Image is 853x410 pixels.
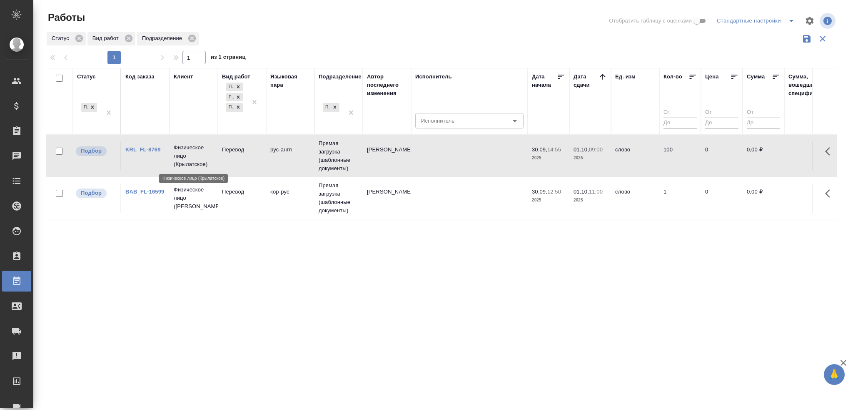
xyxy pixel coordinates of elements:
[547,146,561,153] p: 14:55
[747,118,780,128] input: До
[142,34,185,43] p: Подразделение
[174,73,193,81] div: Клиент
[609,17,692,25] span: Отобразить таблицу с оценками
[226,103,234,112] div: Постредактура машинного перевода
[574,146,589,153] p: 01.10,
[820,13,837,29] span: Посмотреть информацию
[701,184,743,213] td: 0
[611,141,659,171] td: слово
[509,115,521,127] button: Open
[824,364,845,385] button: 🙏
[415,73,452,81] div: Исполнитель
[611,184,659,213] td: слово
[363,184,411,213] td: [PERSON_NAME]
[266,184,314,213] td: кор-рус
[270,73,310,89] div: Языковая пара
[705,118,738,128] input: До
[47,32,86,45] div: Статус
[705,73,719,81] div: Цена
[75,188,116,199] div: Можно подбирать исполнителей
[75,146,116,157] div: Можно подбирать исполнителей
[323,103,330,112] div: Прямая загрузка (шаблонные документы)
[827,366,841,383] span: 🙏
[799,31,815,47] button: Сохранить фильтры
[222,146,262,154] p: Перевод
[663,108,697,118] input: От
[314,135,363,177] td: Прямая загрузка (шаблонные документы)
[615,73,636,81] div: Ед. изм
[747,73,765,81] div: Сумма
[225,102,244,113] div: Перевод, Редактура, Постредактура машинного перевода
[81,189,102,197] p: Подбор
[659,184,701,213] td: 1
[319,73,362,81] div: Подразделение
[174,143,214,169] p: Физическое лицо (Крылатское)
[174,186,214,211] p: Физическое лицо ([PERSON_NAME])
[820,141,840,161] button: Здесь прячутся важные кнопки
[800,11,820,31] span: Настроить таблицу
[226,93,234,102] div: Редактура
[367,73,407,98] div: Автор последнего изменения
[314,177,363,219] td: Прямая загрузка (шаблонные документы)
[820,184,840,204] button: Здесь прячутся важные кнопки
[743,141,784,171] td: 0,00 ₽
[788,73,830,98] div: Сумма, вошедшая в спецификацию
[81,103,88,112] div: Подбор
[574,196,607,204] p: 2025
[225,92,244,103] div: Перевод, Редактура, Постредактура машинного перевода
[701,141,743,171] td: 0
[574,154,607,162] p: 2025
[663,118,697,128] input: До
[125,189,164,195] a: BAB_FL-16599
[747,108,780,118] input: От
[125,73,155,81] div: Код заказа
[574,73,599,89] div: Дата сдачи
[589,189,603,195] p: 11:00
[532,154,565,162] p: 2025
[77,73,96,81] div: Статус
[547,189,561,195] p: 12:50
[659,141,701,171] td: 100
[663,73,682,81] div: Кол-во
[266,141,314,171] td: рус-англ
[532,73,557,89] div: Дата начала
[211,52,246,64] span: из 1 страниц
[80,102,98,113] div: Подбор
[81,147,102,155] p: Подбор
[532,196,565,204] p: 2025
[222,73,250,81] div: Вид работ
[715,14,800,28] div: split button
[589,146,603,153] p: 09:00
[125,146,161,153] a: KRL_FL-8769
[137,32,199,45] div: Подразделение
[225,82,244,92] div: Перевод, Редактура, Постредактура машинного перевода
[743,184,784,213] td: 0,00 ₽
[87,32,135,45] div: Вид работ
[815,31,831,47] button: Сбросить фильтры
[322,102,340,113] div: Прямая загрузка (шаблонные документы)
[363,141,411,171] td: [PERSON_NAME]
[574,189,589,195] p: 01.10,
[705,108,738,118] input: От
[52,34,72,43] p: Статус
[532,146,547,153] p: 30.09,
[226,83,234,91] div: Перевод
[92,34,122,43] p: Вид работ
[46,11,85,24] span: Работы
[532,189,547,195] p: 30.09,
[222,188,262,196] p: Перевод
